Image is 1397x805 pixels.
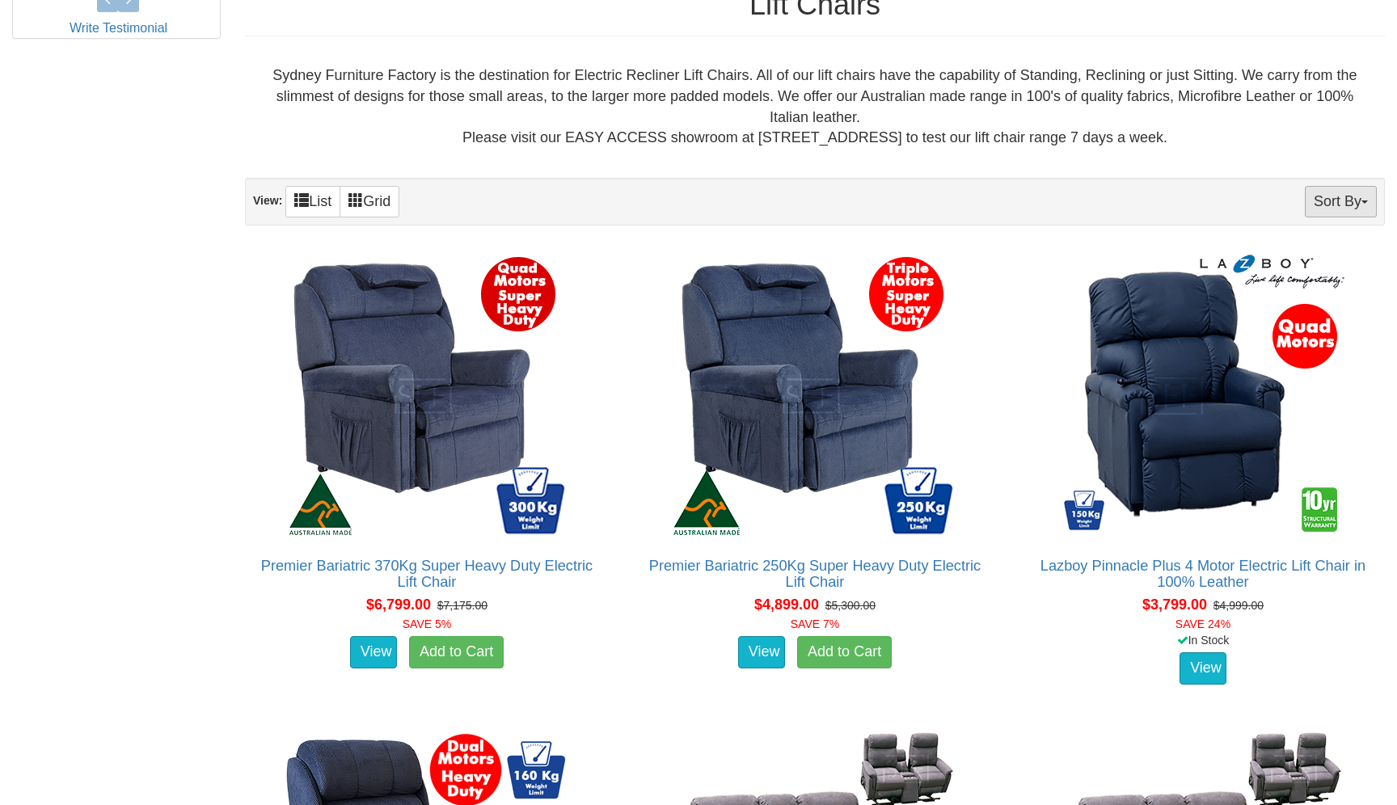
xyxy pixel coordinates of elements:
[1018,632,1388,648] div: In Stock
[403,617,451,630] font: SAVE 5%
[437,599,487,612] del: $7,175.00
[1305,186,1377,217] button: Sort By
[1213,599,1264,612] del: $4,999.00
[649,558,981,590] a: Premier Bariatric 250Kg Super Heavy Duty Electric Lift Chair
[1057,251,1348,542] img: Lazboy Pinnacle Plus 4 Motor Electric Lift Chair in 100% Leather
[340,186,399,217] a: Grid
[754,596,819,613] span: $4,899.00
[350,636,397,668] a: View
[1040,558,1365,590] a: Lazboy Pinnacle Plus 4 Motor Electric Lift Chair in 100% Leather
[1180,652,1226,685] a: View
[281,251,572,542] img: Premier Bariatric 370Kg Super Heavy Duty Electric Lift Chair
[738,636,785,668] a: View
[1142,596,1207,613] span: $3,799.00
[669,251,960,542] img: Premier Bariatric 250Kg Super Heavy Duty Electric Lift Chair
[797,636,892,668] a: Add to Cart
[366,596,431,613] span: $6,799.00
[70,21,167,35] a: Write Testimonial
[825,599,876,612] del: $5,300.00
[261,558,593,590] a: Premier Bariatric 370Kg Super Heavy Duty Electric Lift Chair
[253,194,282,207] strong: View:
[791,617,839,630] font: SAVE 7%
[409,636,504,668] a: Add to Cart
[1175,617,1230,630] font: SAVE 24%
[258,65,1372,149] div: Sydney Furniture Factory is the destination for Electric Recliner Lift Chairs. All of our lift ch...
[285,186,340,217] a: List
